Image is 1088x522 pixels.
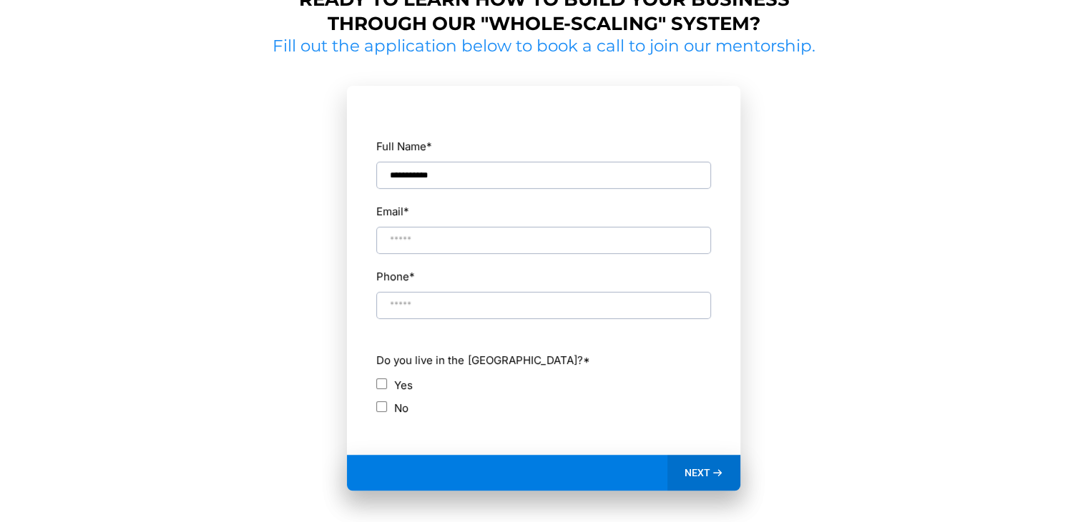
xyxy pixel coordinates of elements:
[376,267,415,286] label: Phone
[268,36,821,57] h2: Fill out the application below to book a call to join our mentorship.
[376,202,409,221] label: Email
[376,350,711,370] label: Do you live in the [GEOGRAPHIC_DATA]?
[685,466,710,479] span: NEXT
[394,398,408,418] label: No
[376,137,432,156] label: Full Name
[394,375,413,395] label: Yes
